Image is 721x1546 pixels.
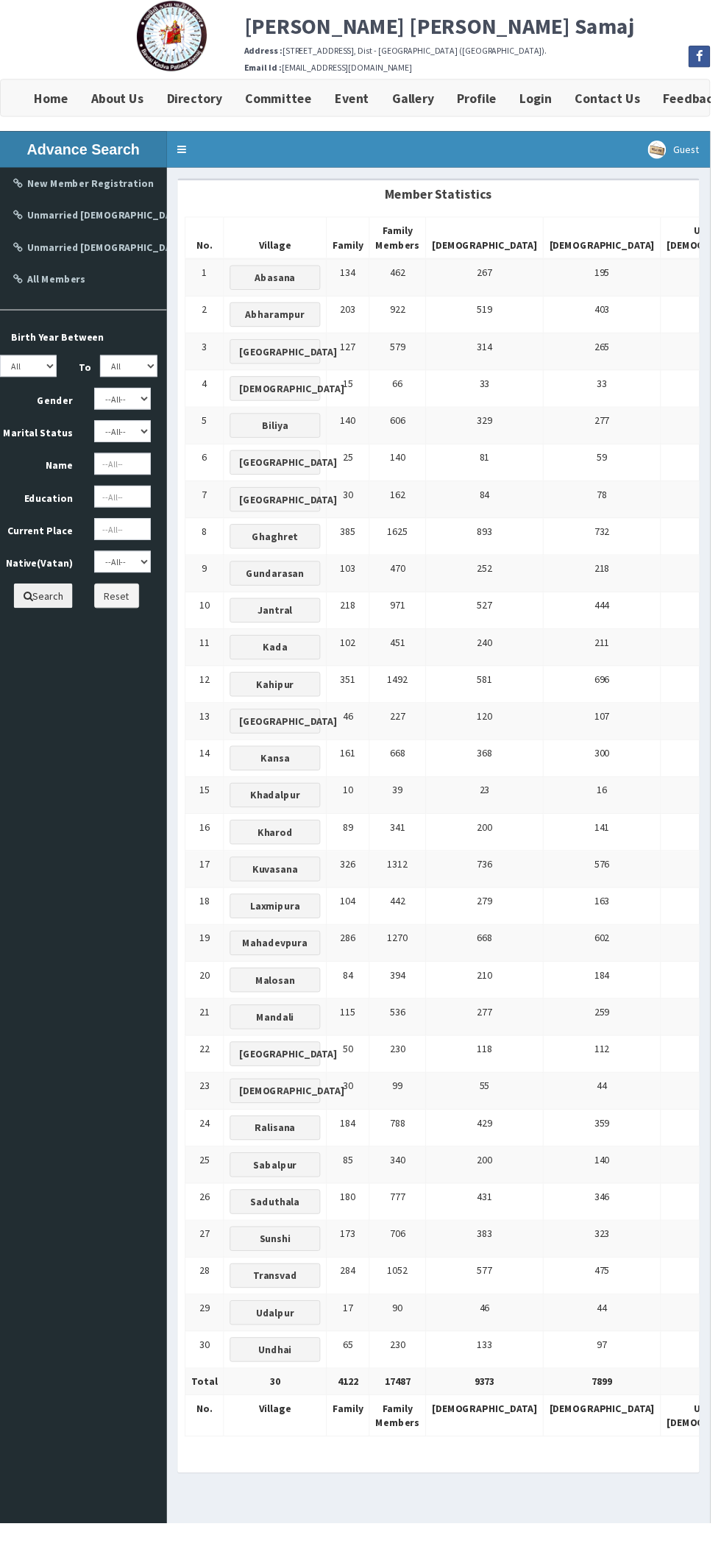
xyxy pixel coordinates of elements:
td: 227 [375,714,433,751]
button: Jantral [233,607,325,632]
th: [DEMOGRAPHIC_DATA] [433,221,552,263]
td: 97 [552,1352,671,1389]
b: Sabalpur [257,1176,302,1189]
td: 55 [433,1089,552,1127]
a: Guest [647,133,721,170]
td: 163 [552,901,671,939]
b: Login [528,91,560,108]
td: 15 [188,789,227,826]
button: Khadalpur [233,795,325,820]
b: Malosan [259,988,299,1001]
a: Contact Us [572,81,661,118]
td: 65 [332,1352,375,1389]
td: 18 [188,901,227,939]
td: 431 [433,1202,552,1239]
a: Event [328,81,386,118]
td: 451 [375,639,433,676]
td: 112 [552,1052,671,1089]
button: Malosan [233,982,325,1007]
th: [DEMOGRAPHIC_DATA] [552,221,671,263]
td: 736 [433,864,552,901]
td: 696 [552,676,671,714]
td: 210 [433,976,552,1014]
b: Udalpur [260,1326,299,1339]
td: 5 [188,414,227,451]
b: [GEOGRAPHIC_DATA] [243,350,342,364]
td: 59 [552,451,671,489]
td: 7 [188,489,227,526]
td: 8 [188,526,227,564]
td: 17 [188,864,227,901]
img: User Image [658,143,676,161]
td: 85 [332,1164,375,1202]
button: Kada [233,645,325,670]
th: No. [188,1416,227,1458]
td: 9 [188,564,227,601]
td: 46 [332,714,375,751]
b: Kansa [265,763,294,776]
td: 1270 [375,939,433,976]
b: [DEMOGRAPHIC_DATA] [243,1101,349,1114]
b: [PERSON_NAME] [PERSON_NAME] Samaj [248,13,644,40]
th: 9373 [433,1389,552,1416]
td: 195 [552,263,671,301]
td: 470 [375,564,433,601]
td: 329 [433,414,552,451]
td: 602 [552,939,671,976]
td: 161 [332,751,375,789]
b: Unmarried [DEMOGRAPHIC_DATA] Candidate [28,244,241,258]
td: 286 [332,939,375,976]
b: [GEOGRAPHIC_DATA] [243,1063,342,1077]
td: 200 [433,826,552,864]
td: 351 [332,676,375,714]
b: Laxmipura [254,913,305,926]
td: 2 [188,301,227,338]
td: 265 [552,338,671,376]
input: --All-- [96,460,153,482]
td: 6 [188,451,227,489]
a: Profile [452,81,516,118]
td: 668 [433,939,552,976]
td: 606 [375,414,433,451]
b: Sunshi [263,1251,295,1264]
button: Gundarasan [233,570,325,595]
td: 1492 [375,676,433,714]
td: 462 [375,263,433,301]
b: Gallery [398,91,441,108]
td: 25 [332,451,375,489]
td: 442 [375,901,433,939]
td: 519 [433,301,552,338]
b: Home [35,91,69,108]
button: [GEOGRAPHIC_DATA] [233,494,325,520]
label: To [68,361,90,380]
td: 78 [552,489,671,526]
td: 30 [332,489,375,526]
b: About Us [93,91,146,108]
td: 180 [332,1202,375,1239]
td: 359 [552,1127,671,1164]
td: 90 [375,1314,433,1352]
th: Family Members [375,1416,433,1458]
b: [GEOGRAPHIC_DATA] [243,726,342,739]
td: 10 [332,789,375,826]
b: Ralisana [259,1138,300,1152]
a: Gallery [386,81,452,118]
b: Biliya [266,425,293,439]
b: Saduthala [255,1213,305,1227]
td: 184 [332,1127,375,1164]
td: 971 [375,601,433,639]
td: 26 [188,1202,227,1239]
td: 211 [552,639,671,676]
td: 140 [375,451,433,489]
td: 383 [433,1239,552,1277]
b: Committee [249,91,316,108]
button: Transvad [233,1283,325,1308]
td: 444 [552,601,671,639]
td: 16 [552,789,671,826]
b: Khadalpur [254,801,305,814]
td: 23 [433,789,552,826]
button: [GEOGRAPHIC_DATA] [233,344,325,369]
b: Profile [464,91,504,108]
b: All Members [28,277,87,290]
td: 230 [375,1052,433,1089]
